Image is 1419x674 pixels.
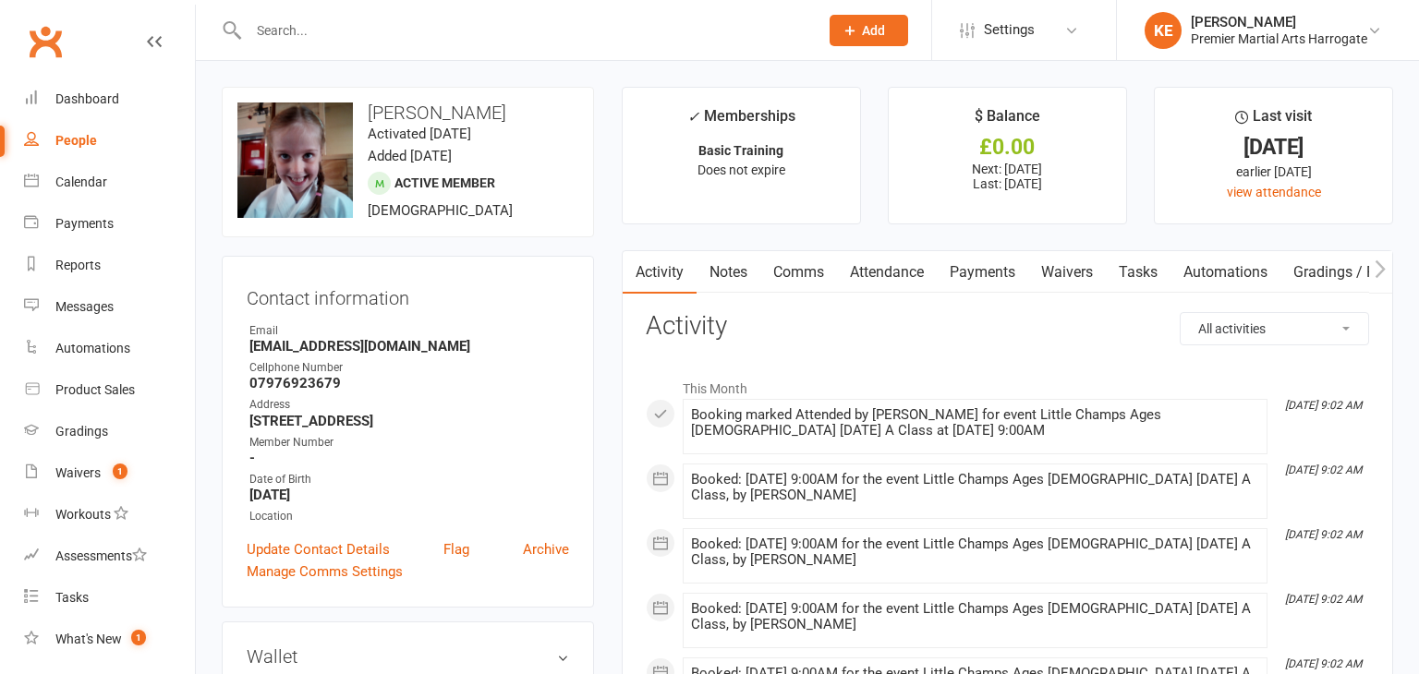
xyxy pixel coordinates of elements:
[1191,14,1367,30] div: [PERSON_NAME]
[1285,463,1362,476] i: [DATE] 9:02 AM
[691,536,1259,568] div: Booked: [DATE] 9:00AM for the event Little Champs Ages [DEMOGRAPHIC_DATA] [DATE] A Class, by [PER...
[55,299,114,314] div: Messages
[24,411,195,452] a: Gradings
[975,104,1040,138] div: $ Balance
[830,15,908,46] button: Add
[249,322,569,340] div: Email
[623,251,697,294] a: Activity
[984,9,1035,51] span: Settings
[55,507,111,522] div: Workouts
[687,108,699,126] i: ✓
[55,175,107,189] div: Calendar
[24,328,195,369] a: Automations
[237,102,353,218] img: image1714207991.png
[249,338,569,355] strong: [EMAIL_ADDRESS][DOMAIN_NAME]
[1106,251,1170,294] a: Tasks
[697,251,760,294] a: Notes
[646,312,1369,341] h3: Activity
[691,407,1259,439] div: Booking marked Attended by [PERSON_NAME] for event Little Champs Ages [DEMOGRAPHIC_DATA] [DATE] A...
[698,143,783,158] strong: Basic Training
[237,102,578,123] h3: [PERSON_NAME]
[249,508,569,525] div: Location
[55,548,147,563] div: Assessments
[243,18,806,43] input: Search...
[24,120,195,162] a: People
[443,538,469,560] a: Flag
[937,251,1028,294] a: Payments
[24,577,195,619] a: Tasks
[24,203,195,245] a: Payments
[1145,12,1182,49] div: KE
[249,413,569,429] strong: [STREET_ADDRESS]
[1191,30,1367,47] div: Premier Martial Arts Harrogate
[691,472,1259,503] div: Booked: [DATE] 9:00AM for the event Little Champs Ages [DEMOGRAPHIC_DATA] [DATE] A Class, by [PER...
[1285,657,1362,670] i: [DATE] 9:02 AM
[249,396,569,414] div: Address
[55,91,119,106] div: Dashboard
[24,78,195,120] a: Dashboard
[55,258,101,272] div: Reports
[249,471,569,488] div: Date of Birth
[24,369,195,411] a: Product Sales
[523,538,569,560] a: Archive
[113,463,127,479] span: 1
[394,175,495,190] span: Active member
[55,590,89,605] div: Tasks
[249,487,569,503] strong: [DATE]
[249,450,569,466] strong: -
[862,23,885,38] span: Add
[55,216,114,231] div: Payments
[249,434,569,451] div: Member Number
[55,632,122,646] div: What's New
[24,452,195,494] a: Waivers 1
[1227,185,1321,199] a: view attendance
[247,646,569,667] h3: Wallet
[24,162,195,203] a: Calendar
[24,619,195,660] a: What's New1
[55,465,101,480] div: Waivers
[1285,528,1362,541] i: [DATE] 9:02 AM
[1235,104,1312,138] div: Last visit
[837,251,937,294] a: Attendance
[24,245,195,286] a: Reports
[249,375,569,391] strong: 07976923679
[24,286,195,328] a: Messages
[368,148,452,164] time: Added [DATE]
[687,104,795,138] div: Memberships
[1170,251,1280,294] a: Automations
[249,359,569,377] div: Cellphone Number
[247,560,403,583] a: Manage Comms Settings
[55,382,135,397] div: Product Sales
[691,601,1259,632] div: Booked: [DATE] 9:00AM for the event Little Champs Ages [DEMOGRAPHIC_DATA] [DATE] A Class, by [PER...
[24,494,195,536] a: Workouts
[22,18,68,65] a: Clubworx
[368,202,513,219] span: [DEMOGRAPHIC_DATA]
[247,538,390,560] a: Update Contact Details
[368,126,471,142] time: Activated [DATE]
[24,536,195,577] a: Assessments
[905,138,1110,157] div: £0.00
[55,424,108,439] div: Gradings
[1171,138,1376,157] div: [DATE]
[247,281,569,308] h3: Contact information
[55,133,97,148] div: People
[760,251,837,294] a: Comms
[905,162,1110,191] p: Next: [DATE] Last: [DATE]
[697,162,785,177] span: Does not expire
[1285,593,1362,606] i: [DATE] 9:02 AM
[646,369,1369,399] li: This Month
[55,341,130,355] div: Automations
[1171,162,1376,182] div: earlier [DATE]
[1285,399,1362,412] i: [DATE] 9:02 AM
[131,630,146,645] span: 1
[1028,251,1106,294] a: Waivers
